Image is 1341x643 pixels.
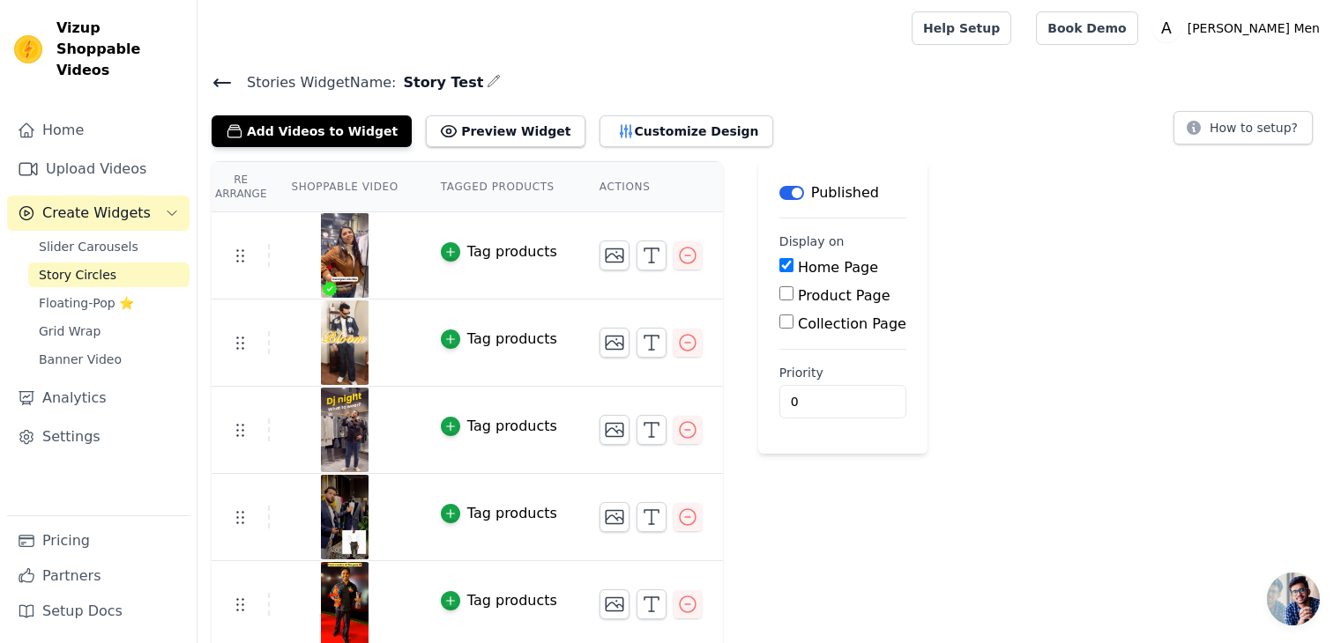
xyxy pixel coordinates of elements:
[39,322,101,340] span: Grid Wrap
[7,558,190,594] a: Partners
[600,328,630,358] button: Change Thumbnail
[28,234,190,259] a: Slider Carousels
[798,259,878,276] label: Home Page
[467,241,557,262] div: Tag products
[7,381,190,416] a: Analytics
[39,266,116,284] span: Story Circles
[1036,11,1137,45] a: Book Demo
[28,319,190,344] a: Grid Wrap
[1173,111,1313,144] button: How to setup?
[42,203,151,224] span: Create Widgets
[600,415,630,445] button: Change Thumbnail
[39,238,138,255] span: Slider Carousels
[7,594,190,629] a: Setup Docs
[441,329,557,350] button: Tag products
[798,315,906,332] label: Collection Page
[7,113,190,148] a: Home
[426,115,585,147] button: Preview Widget
[233,72,396,93] span: Stories Widget Name:
[1173,123,1313,140] a: How to setup?
[270,162,419,212] th: Shoppable Video
[320,475,369,559] img: reel-preview-aditya-sachdeva-men.myshopify.com-3625705669392950293_1914999073.jpeg
[320,300,369,385] img: reel-preview-aditya-sachdeva-men.myshopify.com-3597519570501989679_1914999073.jpeg
[7,152,190,187] a: Upload Videos
[320,388,369,472] img: reel-preview-aditya-sachdeva-men.myshopify.com-3601879199537364622_1914999073.jpeg
[28,291,190,315] a: Floating-Pop ⭐
[467,329,557,350] div: Tag products
[39,294,134,312] span: Floating-Pop ⭐
[600,502,630,532] button: Change Thumbnail
[779,233,845,250] legend: Display on
[467,503,557,524] div: Tag products
[28,347,190,372] a: Banner Video
[600,240,630,270] button: Change Thumbnail
[1152,12,1327,44] button: A [PERSON_NAME] Men
[7,523,190,558] a: Pricing
[396,72,483,93] span: Story Test
[578,162,723,212] th: Actions
[441,416,557,437] button: Tag products
[779,364,906,381] label: Priority
[487,70,501,94] div: Edit Name
[212,115,412,147] button: Add Videos to Widget
[441,503,557,524] button: Tag products
[1267,573,1320,625] a: Open chat
[7,419,190,455] a: Settings
[320,213,369,298] img: reel-preview-aditya-sachdeva-men.myshopify.com-3547547734024707198_1914999073.jpeg
[7,196,190,231] button: Create Widgets
[811,182,879,203] p: Published
[420,162,578,212] th: Tagged Products
[212,162,270,212] th: Re Arrange
[1181,12,1327,44] p: [PERSON_NAME] Men
[39,351,122,368] span: Banner Video
[467,416,557,437] div: Tag products
[600,115,773,147] button: Customize Design
[798,287,890,304] label: Product Page
[912,11,1011,45] a: Help Setup
[56,18,183,81] span: Vizup Shoppable Videos
[441,590,557,611] button: Tag products
[600,589,630,619] button: Change Thumbnail
[467,590,557,611] div: Tag products
[28,262,190,287] a: Story Circles
[1161,19,1172,37] text: A
[14,35,42,63] img: Vizup
[441,241,557,262] button: Tag products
